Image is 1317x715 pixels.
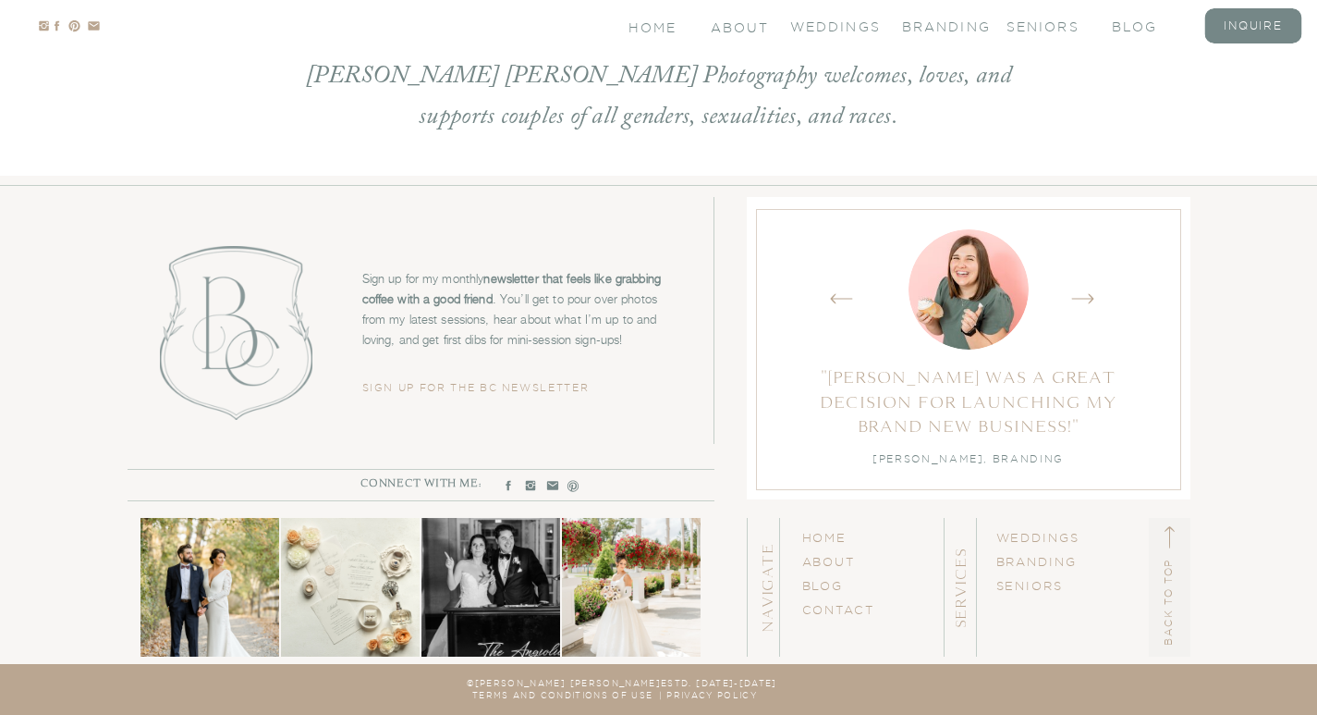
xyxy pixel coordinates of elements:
[807,451,1130,470] p: [PERSON_NAME], branding
[902,18,976,33] a: branding
[802,555,856,568] a: About
[807,365,1130,430] p: "[PERSON_NAME] was a great decision for launching my brand new business!"
[790,18,864,33] a: Weddings
[802,603,875,616] a: CONTACT
[421,518,560,657] img: With the bride and groom behind the DJ booth, they brought everyone to the dance floor! Photograp...
[457,678,787,690] h3: © estd. [DATE]-[DATE]
[140,518,279,657] img: New Blog Post!🎉 Discover why June Farms @junefarmsweddings in Upstate NY is the perfect fall wedd...
[281,518,420,657] img: With a new season comes a new palette of florals. Fall brings in hues of cream, amber, and blush,...
[659,690,772,702] a: | privacy policy
[802,579,844,592] a: BLOG
[360,476,482,490] b: Connect with me:
[562,518,701,657] img: Michele embodied timeless bridal elegance✨ From her sweeping cathedral veil to the delicate custo...
[996,579,1064,592] a: SENIORS
[711,18,766,34] a: About
[293,56,1025,139] p: [PERSON_NAME] [PERSON_NAME] Photography welcomes, loves, and supports couples of all genders, sex...
[1216,18,1290,33] a: inquire
[628,18,679,34] a: Home
[475,679,661,688] a: [PERSON_NAME] [PERSON_NAME]
[996,555,1078,568] a: BRANDING
[1160,554,1178,651] a: Back to Top
[1006,18,1080,33] a: seniors
[399,690,653,702] a: Terms and Conditions of Use
[1112,18,1186,33] a: blog
[802,531,848,544] a: Home
[756,519,779,658] h2: Navigate
[996,531,1080,544] a: WEDDINGs
[362,268,670,358] p: Sign up for my monthly . You’ll get to pour over photos from my latest sessions, hear about what ...
[362,271,661,306] b: newsletter that feels like grabbing coffee with a good friend
[362,380,614,398] a: sign up for the BC newsletter
[950,519,969,658] h2: services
